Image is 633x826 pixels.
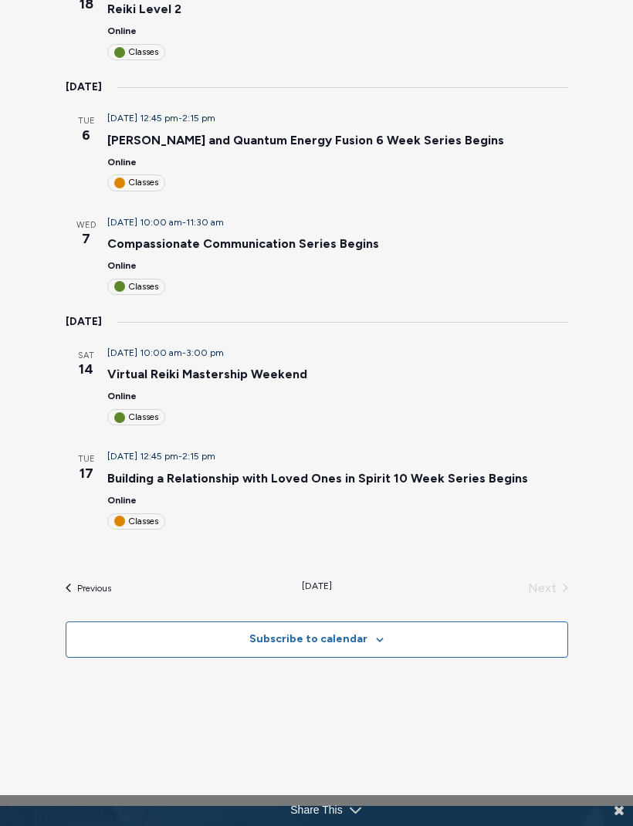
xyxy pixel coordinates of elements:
[107,495,137,506] span: Online
[107,513,165,530] div: Classes
[66,453,107,466] span: Tue
[107,391,137,401] span: Online
[107,44,165,60] div: Classes
[66,463,107,484] span: 17
[302,580,332,597] a: Click to select today's date
[107,174,165,191] div: Classes
[107,451,178,462] span: [DATE] 12:45 pm
[107,133,504,148] a: [PERSON_NAME] and Quantum Energy Fusion 6 Week Series Begins
[66,219,107,232] span: Wed
[107,451,215,462] time: -
[186,347,224,358] span: 3:00 pm
[107,157,137,168] span: Online
[107,409,165,425] div: Classes
[66,580,111,597] a: Previous Events
[107,347,224,358] time: -
[107,217,182,228] span: [DATE] 10:00 am
[66,125,107,146] span: 6
[107,367,307,382] a: Virtual Reiki Mastership Weekend
[186,217,224,228] span: 11:30 am
[182,113,215,124] span: 2:15 pm
[249,632,367,645] button: Subscribe to calendar
[66,229,107,249] span: 7
[107,260,137,271] span: Online
[66,79,102,96] time: [DATE]
[107,113,215,124] time: -
[66,350,107,363] span: Sat
[77,582,111,595] span: Previous
[107,2,181,17] a: Reiki Level 2
[66,313,102,331] time: [DATE]
[107,236,379,252] a: Compassionate Communication Series Begins
[107,113,178,124] span: [DATE] 12:45 pm
[107,471,528,486] a: Building a Relationship with Loved Ones in Spirit 10 Week Series Begins
[66,115,107,128] span: Tue
[182,451,215,462] span: 2:15 pm
[107,25,137,36] span: Online
[107,217,224,228] time: -
[107,347,182,358] span: [DATE] 10:00 am
[107,279,165,295] div: Classes
[66,359,107,380] span: 14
